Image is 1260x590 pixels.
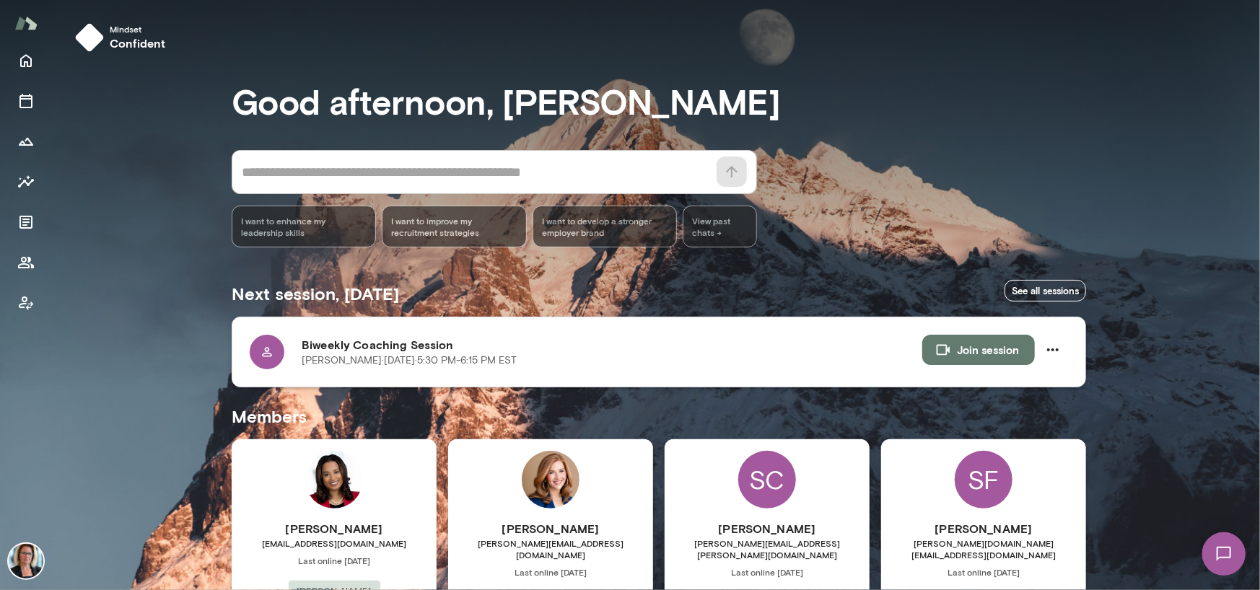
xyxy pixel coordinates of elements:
[69,17,177,58] button: Mindsetconfident
[12,127,40,156] button: Growth Plan
[302,353,517,368] p: [PERSON_NAME] · [DATE] · 5:30 PM-6:15 PM EST
[1005,280,1086,302] a: See all sessions
[683,206,757,247] span: View past chats ->
[665,520,870,537] h6: [PERSON_NAME]
[9,544,43,578] img: Jennifer Alvarez
[241,215,367,238] span: I want to enhance my leadership skills
[305,451,363,508] img: Brittany Hart
[232,520,437,537] h6: [PERSON_NAME]
[12,167,40,196] button: Insights
[232,206,376,247] div: I want to enhance my leadership skills
[881,520,1086,537] h6: [PERSON_NAME]
[738,451,796,508] div: SC
[533,206,677,247] div: I want to develop a stronger employer brand
[75,23,104,52] img: mindset
[12,87,40,115] button: Sessions
[448,537,653,560] span: [PERSON_NAME][EMAIL_ADDRESS][DOMAIN_NAME]
[110,35,165,52] h6: confident
[382,206,526,247] div: I want to improve my recruitment strategies
[232,405,1086,428] h5: Members
[448,566,653,578] span: Last online [DATE]
[665,566,870,578] span: Last online [DATE]
[12,46,40,75] button: Home
[881,566,1086,578] span: Last online [DATE]
[14,9,38,37] img: Mento
[12,248,40,277] button: Members
[522,451,579,508] img: Elisabeth Rice
[232,537,437,549] span: [EMAIL_ADDRESS][DOMAIN_NAME]
[391,215,517,238] span: I want to improve my recruitment strategies
[665,537,870,560] span: [PERSON_NAME][EMAIL_ADDRESS][PERSON_NAME][DOMAIN_NAME]
[881,537,1086,560] span: [PERSON_NAME][DOMAIN_NAME][EMAIL_ADDRESS][DOMAIN_NAME]
[232,81,1086,121] h3: Good afternoon, [PERSON_NAME]
[448,520,653,537] h6: [PERSON_NAME]
[232,282,399,305] h5: Next session, [DATE]
[12,208,40,237] button: Documents
[12,289,40,317] button: Client app
[955,451,1012,508] div: SF
[922,335,1035,365] button: Join session
[232,555,437,566] span: Last online [DATE]
[302,336,922,353] h6: Biweekly Coaching Session
[542,215,668,238] span: I want to develop a stronger employer brand
[110,23,165,35] span: Mindset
